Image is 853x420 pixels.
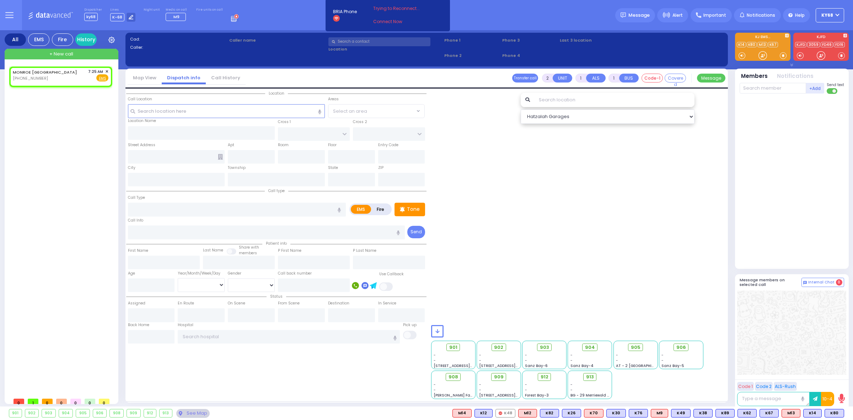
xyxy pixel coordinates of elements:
[795,42,806,47] a: KJFD
[378,165,383,171] label: ZIP
[570,352,573,358] span: -
[619,74,639,83] button: BUS
[768,42,778,47] a: K67
[278,271,312,276] label: Call back number
[13,75,48,81] span: [PHONE_NUMBER]
[827,82,844,87] span: Send text
[407,206,420,213] p: Tone
[128,165,135,171] label: City
[525,387,527,393] span: -
[816,8,844,22] button: ky68
[105,69,108,75] span: ✕
[825,409,844,418] div: K80
[671,409,691,418] div: K49
[28,399,38,404] span: 1
[651,409,668,418] div: ALS
[570,393,610,398] span: BG - 29 Merriewold S.
[452,409,472,418] div: ALS
[693,409,713,418] div: K38
[737,409,757,418] div: K62
[228,301,245,306] label: On Scene
[56,399,67,404] span: 0
[434,387,436,393] span: -
[737,409,757,418] div: BLS
[371,205,391,214] label: Fire
[760,409,779,418] div: K67
[42,399,53,404] span: 0
[76,409,90,417] div: 905
[328,165,338,171] label: State
[99,399,109,404] span: 0
[328,301,349,306] label: Destination
[449,344,457,351] span: 901
[494,344,503,351] span: 902
[84,8,102,12] label: Dispatcher
[494,373,504,381] span: 909
[661,358,664,363] span: -
[229,37,326,43] label: Caller name
[278,248,301,254] label: P First Name
[239,245,259,250] small: Share with
[825,409,844,418] div: BLS
[737,382,754,391] button: Code 1
[110,13,124,21] span: K-68
[444,53,500,59] span: Phone 2
[777,72,814,80] button: Notifications
[128,104,325,118] input: Search location here
[434,393,476,398] span: [PERSON_NAME] Farm
[479,393,546,398] span: [STREET_ADDRESS][PERSON_NAME]
[70,399,81,404] span: 0
[584,409,603,418] div: ALS
[534,93,694,107] input: Search location
[803,409,822,418] div: BLS
[128,301,145,306] label: Assigned
[518,409,537,418] div: ALS
[9,409,22,417] div: 901
[353,119,367,125] label: Cross 2
[434,382,436,387] span: -
[5,33,26,46] div: All
[128,195,145,201] label: Call Type
[379,271,404,277] label: Use Callback
[585,344,595,351] span: 904
[128,142,155,148] label: Street Address
[697,74,725,83] button: Message
[740,278,801,287] h5: Message members on selected call
[782,409,800,418] div: ALS
[570,387,573,393] span: -
[128,218,143,223] label: Call Info
[474,409,493,418] div: K12
[808,280,835,285] span: Internal Chat
[353,248,376,254] label: P Last Name
[651,409,668,418] div: M9
[84,13,98,21] span: ky68
[570,382,573,387] span: -
[616,363,669,368] span: AT - 2 [GEOGRAPHIC_DATA]
[333,9,357,15] span: BRIA Phone
[93,409,107,417] div: 906
[378,301,396,306] label: In Service
[616,358,618,363] span: -
[328,37,430,46] input: Search a contact
[672,12,683,18] span: Alert
[795,12,805,18] span: Help
[75,33,97,46] a: History
[206,74,246,81] a: Call History
[616,352,618,358] span: -
[693,409,713,418] div: BLS
[228,271,241,276] label: Gender
[178,322,193,328] label: Hospital
[203,248,223,253] label: Last Name
[671,409,691,418] div: BLS
[562,409,581,418] div: K26
[278,119,291,125] label: Cross 1
[803,409,822,418] div: K14
[28,11,75,20] img: Logo
[586,74,606,83] button: ALS
[13,69,77,75] a: MONROE [GEOGRAPHIC_DATA]
[584,409,603,418] div: K70
[540,344,549,351] span: 903
[228,142,234,148] label: Apt
[502,37,558,43] span: Phone 3
[479,382,481,387] span: -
